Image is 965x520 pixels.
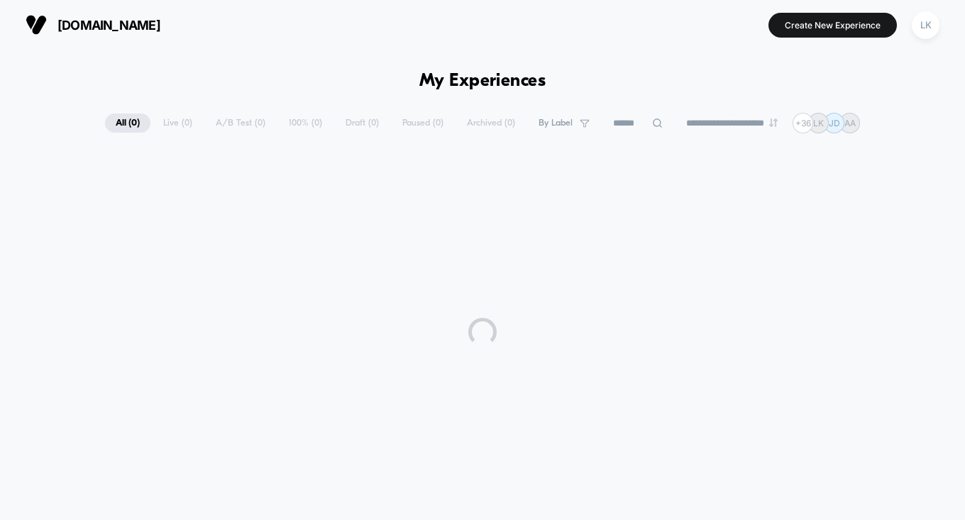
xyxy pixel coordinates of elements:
[419,71,546,92] h1: My Experiences
[769,118,778,127] img: end
[813,118,824,128] p: LK
[844,118,856,128] p: AA
[908,11,944,40] button: LK
[539,118,573,128] span: By Label
[793,113,813,133] div: + 36
[105,114,150,133] span: All ( 0 )
[21,13,165,36] button: [DOMAIN_NAME]
[26,14,47,35] img: Visually logo
[912,11,939,39] div: LK
[57,18,160,33] span: [DOMAIN_NAME]
[829,118,840,128] p: JD
[768,13,897,38] button: Create New Experience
